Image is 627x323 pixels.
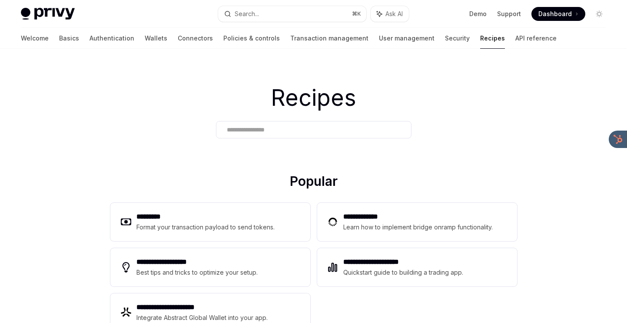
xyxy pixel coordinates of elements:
a: Security [445,28,470,49]
div: Quickstart guide to building a trading app. [343,267,463,278]
span: Dashboard [538,10,572,18]
div: Search... [235,9,259,19]
span: Ask AI [385,10,403,18]
a: Recipes [480,28,505,49]
a: Support [497,10,521,18]
a: Welcome [21,28,49,49]
span: ⌘ K [352,10,361,17]
a: Policies & controls [223,28,280,49]
a: Connectors [178,28,213,49]
a: Transaction management [290,28,368,49]
a: Authentication [90,28,134,49]
a: **** **** ***Learn how to implement bridge onramp functionality. [317,203,517,241]
a: API reference [515,28,557,49]
div: Integrate Abstract Global Wallet into your app. [136,313,268,323]
button: Toggle dark mode [592,7,606,21]
a: Wallets [145,28,167,49]
a: Demo [469,10,487,18]
div: Best tips and tricks to optimize your setup. [136,267,258,278]
h2: Popular [110,173,517,192]
button: Ask AI [371,6,409,22]
img: light logo [21,8,75,20]
div: Format your transaction payload to send tokens. [136,222,275,232]
button: Search...⌘K [218,6,366,22]
a: User management [379,28,435,49]
a: Dashboard [531,7,585,21]
div: Learn how to implement bridge onramp functionality. [343,222,493,232]
a: **** ****Format your transaction payload to send tokens. [110,203,310,241]
a: Basics [59,28,79,49]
